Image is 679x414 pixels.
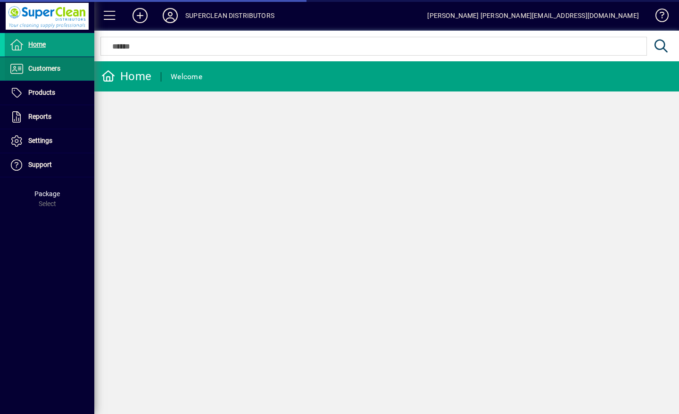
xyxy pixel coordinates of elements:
[28,137,52,144] span: Settings
[648,2,667,33] a: Knowledge Base
[28,113,51,120] span: Reports
[185,8,274,23] div: SUPERCLEAN DISTRIBUTORS
[155,7,185,24] button: Profile
[5,153,94,177] a: Support
[28,89,55,96] span: Products
[171,69,202,84] div: Welcome
[5,57,94,81] a: Customers
[28,161,52,168] span: Support
[5,81,94,105] a: Products
[101,69,151,84] div: Home
[28,41,46,48] span: Home
[125,7,155,24] button: Add
[28,65,60,72] span: Customers
[5,129,94,153] a: Settings
[34,190,60,198] span: Package
[427,8,639,23] div: [PERSON_NAME] [PERSON_NAME][EMAIL_ADDRESS][DOMAIN_NAME]
[5,105,94,129] a: Reports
